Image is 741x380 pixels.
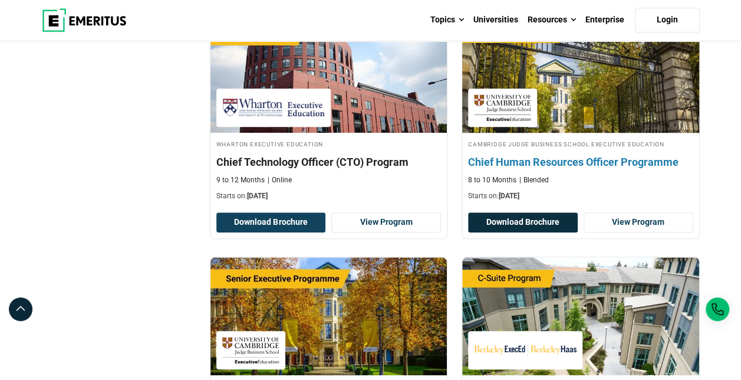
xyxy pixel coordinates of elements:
p: 8 to 10 Months [468,175,516,185]
img: Chief Technology Officer (CTO) Program | Online Technology Course [210,15,447,133]
img: Chief Human Resources Officer Programme | Online Human Resources Course [450,9,711,139]
a: View Program [331,212,441,232]
a: Login [635,8,700,32]
p: Online [268,175,292,185]
img: Cambridge AI Leadership Programme | Online AI and Machine Learning Course [210,257,447,375]
img: Cambridge Judge Business School Executive Education [474,94,531,121]
p: Starts on: [468,191,693,201]
a: View Program [584,212,693,232]
p: Starts on: [216,191,442,201]
img: Berkeley Chief Strategy Officer Program | Online Leadership Course [462,257,699,375]
img: Cambridge Judge Business School Executive Education [222,337,279,363]
h4: Chief Technology Officer (CTO) Program [216,155,442,169]
h4: Chief Human Resources Officer Programme [468,155,693,169]
h4: Wharton Executive Education [216,139,442,149]
p: Blended [519,175,549,185]
p: 9 to 12 Months [216,175,265,185]
a: Human Resources Course by Cambridge Judge Business School Executive Education - September 18, 202... [462,15,699,207]
a: Technology Course by Wharton Executive Education - September 18, 2025 Wharton Executive Education... [210,15,447,207]
button: Download Brochure [468,212,578,232]
img: Wharton Executive Education [222,94,325,121]
img: Berkeley Executive Education [474,337,577,363]
h4: Cambridge Judge Business School Executive Education [468,139,693,149]
span: [DATE] [499,192,519,200]
span: [DATE] [247,192,268,200]
button: Download Brochure [216,212,326,232]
